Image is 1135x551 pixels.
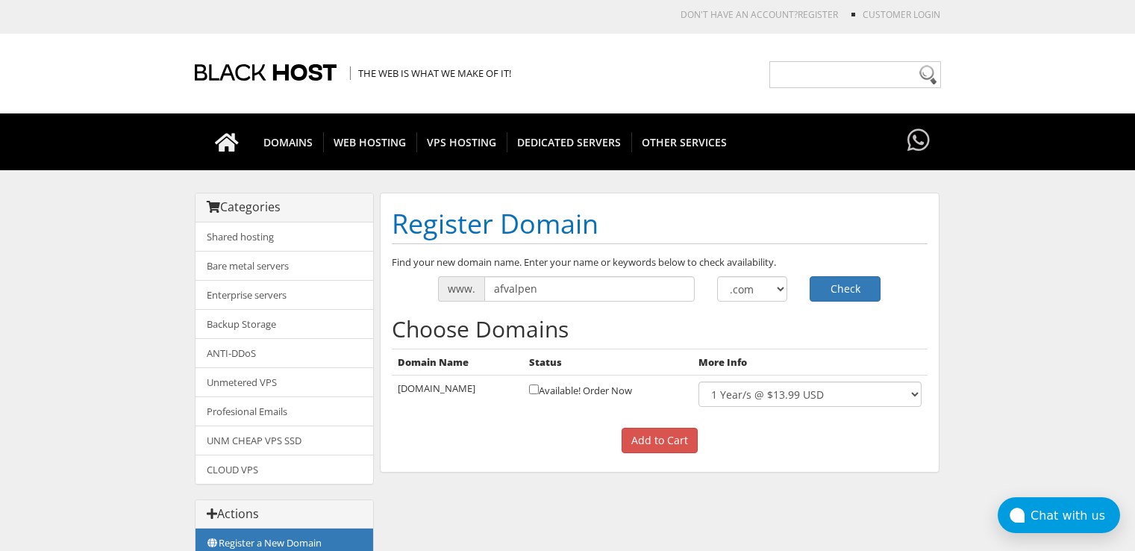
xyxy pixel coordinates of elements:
button: Chat with us [998,497,1120,533]
a: DEDICATED SERVERS [507,113,632,170]
a: Unmetered VPS [196,367,373,397]
th: More Info [692,349,927,376]
h3: Categories [207,201,362,214]
p: Find your new domain name. Enter your name or keywords below to check availability. [392,255,928,269]
a: Bare metal servers [196,251,373,281]
span: OTHER SERVICES [631,132,737,152]
a: OTHER SERVICES [631,113,737,170]
td: [DOMAIN_NAME] [392,376,524,414]
a: Shared hosting [196,222,373,252]
div: Chat with us [1031,508,1120,523]
a: WEB HOSTING [323,113,417,170]
td: Available! Order Now [523,376,692,414]
th: Domain Name [392,349,524,376]
a: UNM CHEAP VPS SSD [196,426,373,455]
a: DOMAINS [253,113,324,170]
span: WEB HOSTING [323,132,417,152]
a: Customer Login [863,8,940,21]
span: DEDICATED SERVERS [507,132,632,152]
input: Add to Cart [622,428,698,453]
a: Go to homepage [200,113,254,170]
a: REGISTER [798,8,838,21]
h1: Register Domain [392,205,928,244]
span: www. [438,276,484,302]
input: Need help? [769,61,941,88]
a: ANTI-DDoS [196,338,373,368]
th: Status [523,349,692,376]
h3: Actions [207,508,362,521]
li: Don't have an account? [658,8,838,21]
a: Enterprise servers [196,280,373,310]
span: VPS HOSTING [416,132,507,152]
button: Check [810,276,881,302]
a: VPS HOSTING [416,113,507,170]
h2: Choose Domains [392,317,928,341]
a: Have questions? [904,113,934,169]
a: Backup Storage [196,309,373,339]
a: Profesional Emails [196,396,373,426]
a: CLOUD VPS [196,455,373,484]
span: The Web is what we make of it! [350,66,511,80]
span: DOMAINS [253,132,324,152]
